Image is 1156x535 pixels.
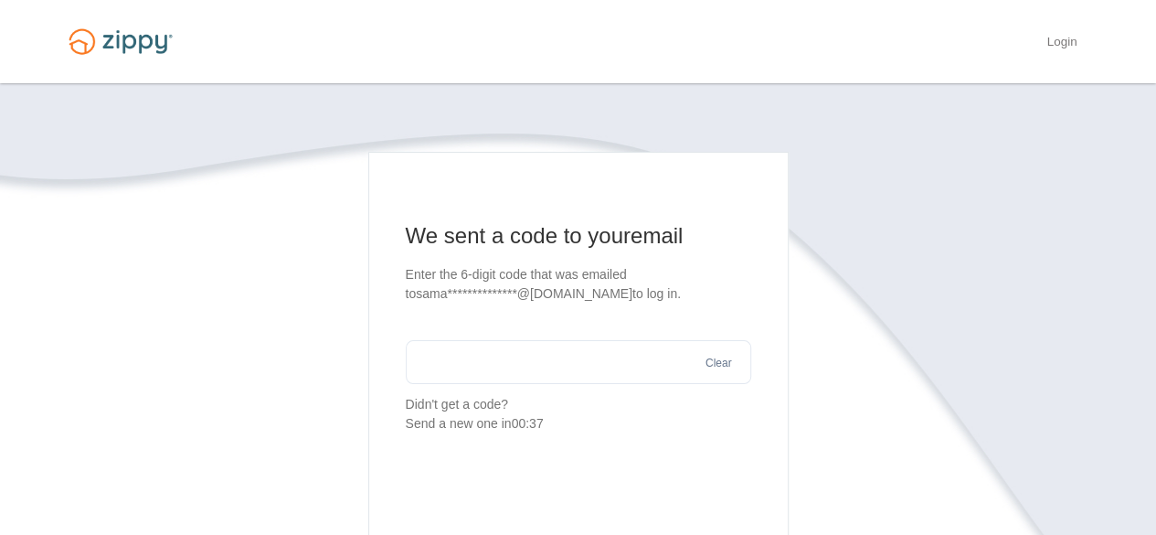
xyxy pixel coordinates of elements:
[58,20,184,63] img: Logo
[700,355,737,372] button: Clear
[406,414,751,433] div: Send a new one in 00:37
[406,265,751,304] p: Enter the 6-digit code that was emailed to sama**************@[DOMAIN_NAME] to log in.
[1046,35,1076,53] a: Login
[406,221,751,251] h1: We sent a code to your email
[406,395,751,433] p: Didn't get a code?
